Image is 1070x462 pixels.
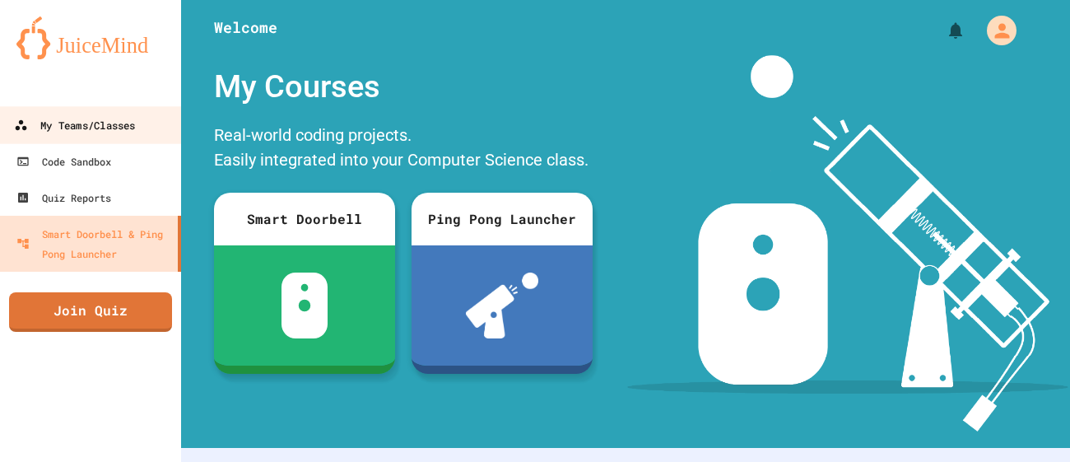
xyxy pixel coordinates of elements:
[206,55,601,119] div: My Courses
[16,224,171,264] div: Smart Doorbell & Ping Pong Launcher
[16,188,111,208] div: Quiz Reports
[16,152,111,171] div: Code Sandbox
[14,115,135,136] div: My Teams/Classes
[206,119,601,180] div: Real-world coding projects. Easily integrated into your Computer Science class.
[466,273,539,338] img: ppl-with-ball.png
[627,55,1068,432] img: banner-image-my-projects.png
[9,292,172,332] a: Join Quiz
[281,273,328,338] img: sdb-white.svg
[412,193,593,245] div: Ping Pong Launcher
[970,12,1021,49] div: My Account
[16,16,165,59] img: logo-orange.svg
[915,16,970,44] div: My Notifications
[214,193,395,245] div: Smart Doorbell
